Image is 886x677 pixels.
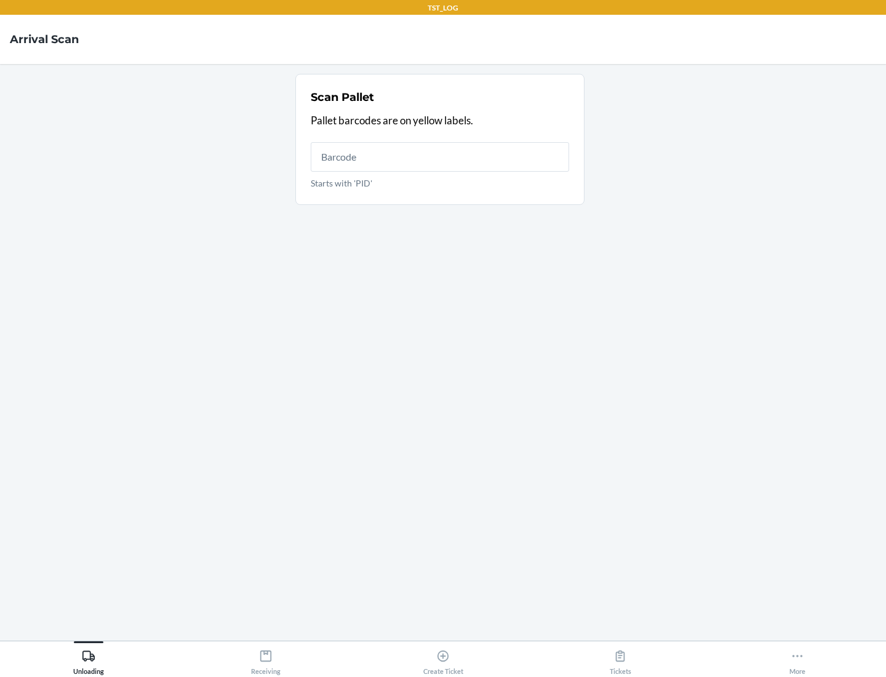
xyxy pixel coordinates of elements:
[311,142,569,172] input: Starts with 'PID'
[789,644,805,675] div: More
[354,641,532,675] button: Create Ticket
[10,31,79,47] h4: Arrival Scan
[311,177,569,190] p: Starts with 'PID'
[423,644,463,675] div: Create Ticket
[251,644,281,675] div: Receiving
[532,641,709,675] button: Tickets
[177,641,354,675] button: Receiving
[610,644,631,675] div: Tickets
[73,644,104,675] div: Unloading
[311,89,374,105] h2: Scan Pallet
[709,641,886,675] button: More
[428,2,458,14] p: TST_LOG
[311,113,569,129] p: Pallet barcodes are on yellow labels.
